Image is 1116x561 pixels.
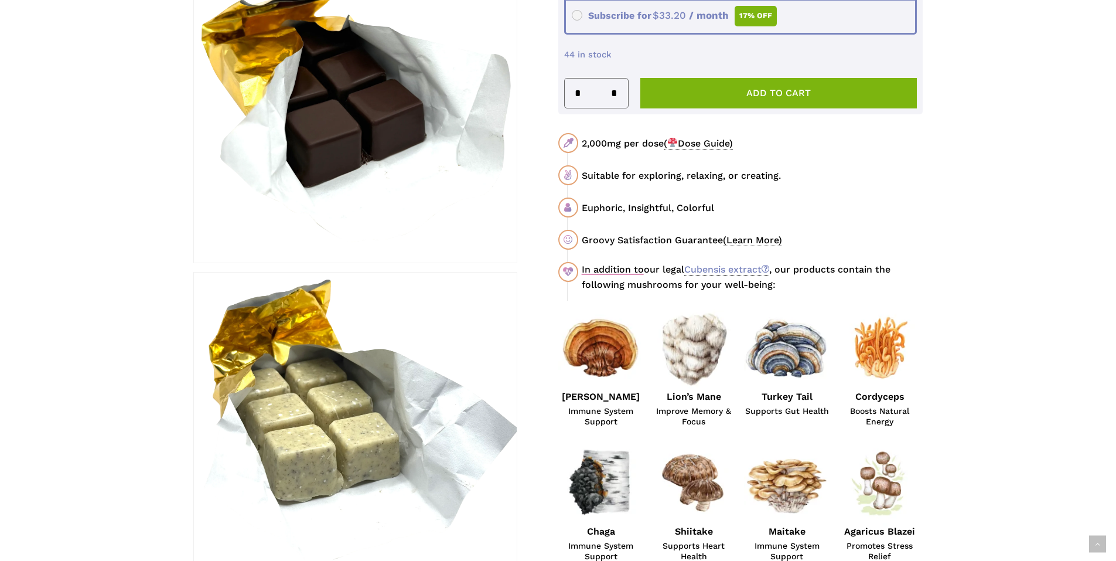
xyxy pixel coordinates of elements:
[855,391,905,402] strong: Cordyceps
[558,441,644,526] img: Chaga Mushroom Illustration
[744,406,830,416] span: Supports Gut Health
[684,264,769,276] a: Cubensis extract
[651,406,736,427] span: Improve Memory & Focus
[844,526,915,537] strong: Agaricus Blazei
[664,138,733,149] span: ( Dose Guide)
[582,264,644,275] u: In addition to
[582,136,923,151] div: 2,000mg per dose
[653,9,659,21] span: $
[558,406,644,427] span: Immune System Support
[1089,536,1106,553] a: Back to top
[667,391,721,402] strong: Lion’s Mane
[837,406,923,427] span: Boosts Natural Energy
[582,262,923,293] div: our legal , our products contain the following mushrooms for your well-being:
[837,306,923,392] img: Cordyceps Mushroom Illustration
[744,441,830,526] img: Maitake Mushroom Illustration
[651,306,736,392] img: Lions Mane Mushroom Illustration
[585,79,607,108] input: Product quantity
[689,9,729,21] span: / month
[744,306,830,392] img: Turkey Tail Mushroom Illustration
[558,306,644,392] img: Red Reishi Mushroom Illustration
[675,526,713,537] strong: Shiitake
[651,441,736,526] img: Shiitake Mushroom Illustration
[640,78,917,108] button: Add to cart
[582,233,923,247] div: Groovy Satisfaction Guarantee
[582,200,923,215] div: Euphoric, Insightful, Colorful
[582,168,923,183] div: Suitable for exploring, relaxing, or creating.
[564,46,917,72] p: 44 in stock
[562,391,640,402] strong: [PERSON_NAME]
[668,138,677,147] img: 🍄
[837,441,923,526] img: Agaricus Blazel Murrill Mushroom Illustration
[723,234,782,246] span: (Learn More)
[587,526,615,537] strong: Chaga
[769,526,806,537] strong: Maitake
[572,10,777,21] span: Subscribe for
[762,391,813,402] strong: Turkey Tail
[653,9,686,21] span: 33.20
